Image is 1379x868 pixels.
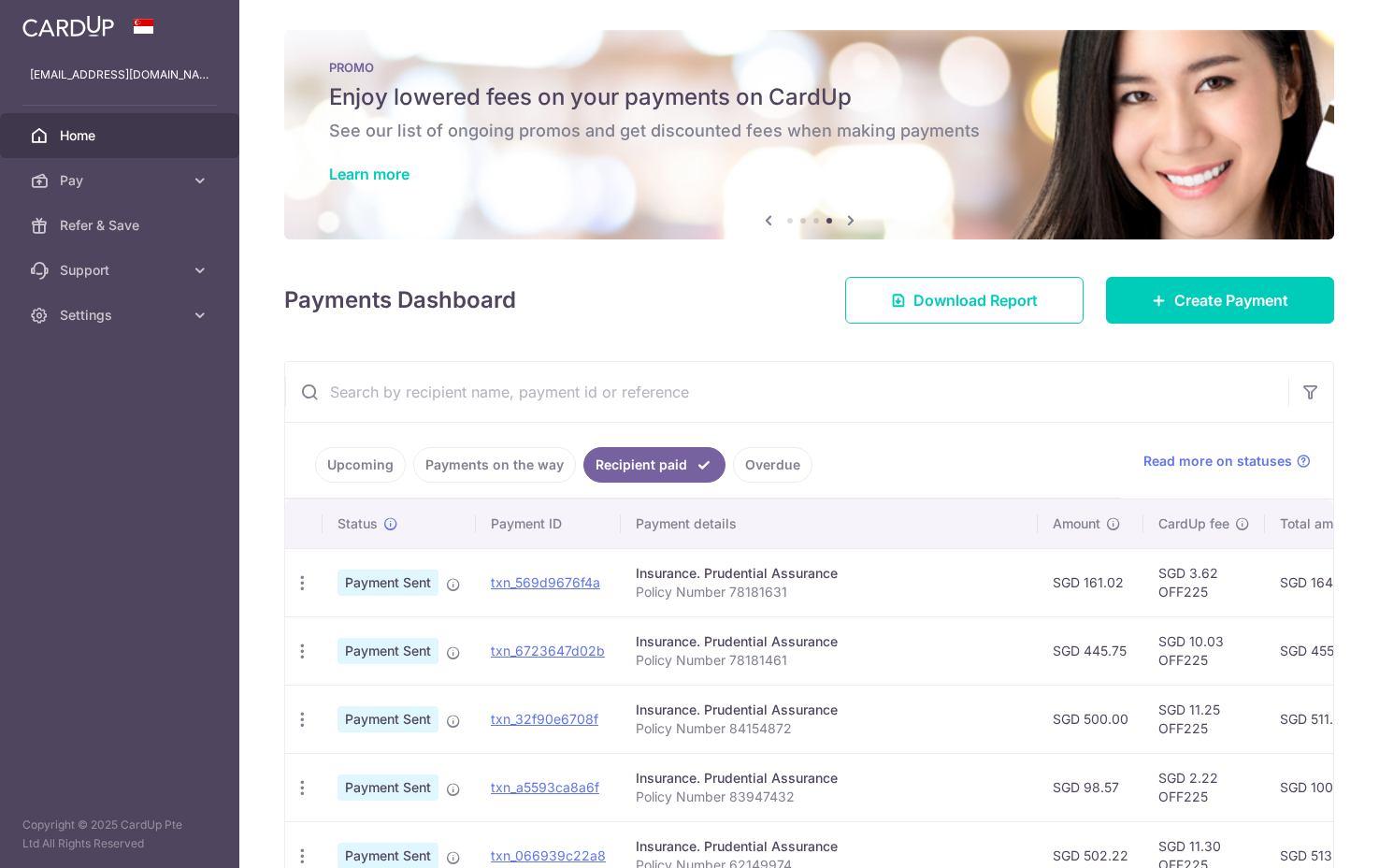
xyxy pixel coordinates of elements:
[1280,514,1342,533] span: Total amt.
[338,706,438,732] span: Payment Sent
[60,126,183,145] span: Home
[491,779,599,795] a: txn_a5593ca8a6f
[476,499,621,548] th: Payment ID
[621,499,1038,548] th: Payment details
[1143,452,1292,470] span: Read more on statuses
[491,574,600,590] a: txn_569d9676f4a
[636,583,1023,601] p: Policy Number 78181631
[22,15,114,37] img: CardUp
[338,774,438,801] span: Payment Sent
[30,65,209,84] p: [EMAIL_ADDRESS][DOMAIN_NAME]
[1038,548,1143,616] td: SGD 161.02
[60,261,183,280] span: Support
[338,638,438,664] span: Payment Sent
[636,564,1023,583] div: Insurance. Prudential Assurance
[636,651,1023,670] p: Policy Number 78181461
[60,306,183,325] span: Settings
[1053,514,1100,533] span: Amount
[491,847,606,863] a: txn_066939c22a8
[284,283,516,317] h4: Payments Dashboard
[60,171,183,190] span: Pay
[285,362,1288,422] input: Search by recipient name, payment id or reference
[329,120,1289,142] h6: See our list of ongoing promos and get discounted fees when making payments
[1265,616,1377,685] td: SGD 455.78
[636,837,1023,856] div: Insurance. Prudential Assurance
[315,447,406,483] a: Upcoming
[1265,753,1377,821] td: SGD 100.79
[636,701,1023,719] div: Insurance. Prudential Assurance
[284,30,1334,239] img: Latest Promos banner
[636,719,1023,738] p: Policy Number 84154872
[413,447,576,483] a: Payments on the way
[1038,685,1143,753] td: SGD 500.00
[1143,685,1265,753] td: SGD 11.25 OFF225
[1143,548,1265,616] td: SGD 3.62 OFF225
[1038,616,1143,685] td: SGD 445.75
[583,447,725,483] a: Recipient paid
[1143,616,1265,685] td: SGD 10.03 OFF225
[1258,812,1360,859] iframe: Opens a widget where you can find more information
[60,216,183,235] span: Refer & Save
[329,82,1289,112] h5: Enjoy lowered fees on your payments on CardUp
[1265,685,1377,753] td: SGD 511.25
[1265,548,1377,616] td: SGD 164.64
[1143,452,1311,470] a: Read more on statuses
[1143,753,1265,821] td: SGD 2.22 OFF225
[491,643,605,658] a: txn_6723647d02b
[1158,514,1229,533] span: CardUp fee
[636,788,1023,806] p: Policy Number 83947432
[338,514,378,533] span: Status
[733,447,812,483] a: Overdue
[1174,289,1288,311] span: Create Payment
[1106,277,1334,324] a: Create Payment
[845,277,1084,324] a: Download Report
[338,570,438,596] span: Payment Sent
[329,165,409,183] a: Learn more
[636,632,1023,651] div: Insurance. Prudential Assurance
[329,60,1289,75] p: PROMO
[913,289,1038,311] span: Download Report
[636,769,1023,788] div: Insurance. Prudential Assurance
[491,711,598,727] a: txn_32f90e6708f
[1038,753,1143,821] td: SGD 98.57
